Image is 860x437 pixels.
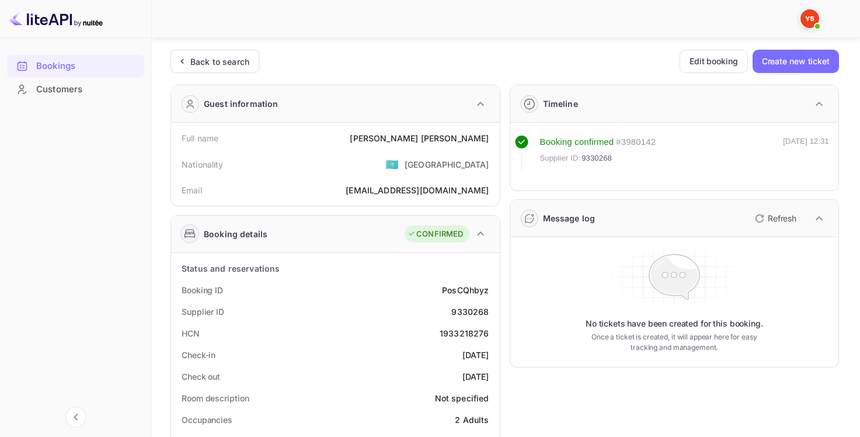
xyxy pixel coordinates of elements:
[440,327,489,339] div: 1933218276
[182,132,218,144] div: Full name
[616,136,656,149] div: # 3980142
[753,50,839,73] button: Create new ticket
[350,132,489,144] div: [PERSON_NAME] [PERSON_NAME]
[204,228,267,240] div: Booking details
[182,349,215,361] div: Check-in
[442,284,489,296] div: PosCQhbyz
[800,9,819,28] img: Yandex Support
[408,228,463,240] div: CONFIRMED
[182,370,220,383] div: Check out
[540,136,614,149] div: Booking confirmed
[65,407,86,428] button: Collapse navigation
[182,327,200,339] div: HCN
[182,284,223,296] div: Booking ID
[182,158,224,171] div: Nationality
[783,136,829,169] div: [DATE] 12:31
[680,50,748,73] button: Edit booking
[9,9,103,28] img: LiteAPI logo
[36,83,138,96] div: Customers
[182,262,280,275] div: Status and reservations
[182,306,224,318] div: Supplier ID
[190,56,249,68] div: Back to search
[451,306,489,318] div: 9330268
[582,152,612,164] span: 9330268
[182,392,249,404] div: Room description
[462,349,489,361] div: [DATE]
[543,98,578,110] div: Timeline
[7,55,144,78] div: Bookings
[385,154,399,175] span: United States
[543,212,596,224] div: Message log
[455,414,489,426] div: 2 Adults
[182,184,202,196] div: Email
[7,55,144,77] a: Bookings
[586,332,762,353] p: Once a ticket is created, it will appear here for easy tracking and management.
[405,158,489,171] div: [GEOGRAPHIC_DATA]
[748,209,801,228] button: Refresh
[540,152,581,164] span: Supplier ID:
[346,184,489,196] div: [EMAIL_ADDRESS][DOMAIN_NAME]
[586,318,763,330] p: No tickets have been created for this booking.
[7,78,144,101] div: Customers
[182,414,232,426] div: Occupancies
[435,392,489,404] div: Not specified
[204,98,278,110] div: Guest information
[768,212,796,224] p: Refresh
[36,60,138,73] div: Bookings
[7,78,144,100] a: Customers
[462,370,489,383] div: [DATE]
